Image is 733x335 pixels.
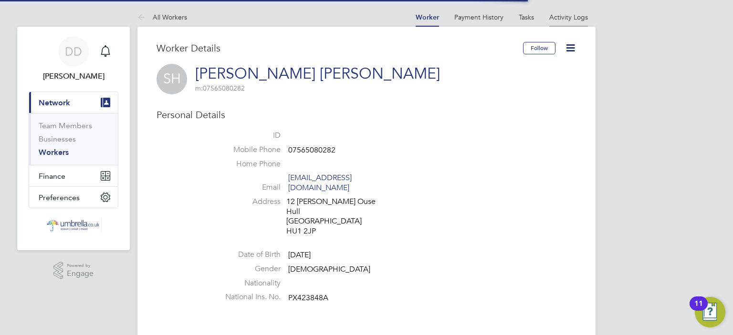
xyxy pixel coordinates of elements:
[67,262,94,270] span: Powered by
[29,165,118,186] button: Finance
[53,262,94,280] a: Powered byEngage
[214,264,281,274] label: Gender
[39,98,70,107] span: Network
[39,134,76,143] a: Businesses
[286,197,377,236] div: 12 [PERSON_NAME] Ouse Hull [GEOGRAPHIC_DATA] HU1 2JP
[195,84,245,92] span: 07565080282
[39,172,65,181] span: Finance
[67,270,94,278] span: Engage
[694,304,703,316] div: 11
[214,278,281,288] label: Nationality
[519,13,534,21] a: Tasks
[45,218,102,233] img: umbrella-logo-retina.png
[214,250,281,260] label: Date of Birth
[65,45,82,58] span: DD
[214,131,281,141] label: ID
[29,71,118,82] span: Dexter Dyer
[695,297,725,327] button: Open Resource Center, 11 new notifications
[288,293,328,303] span: PX423848A
[29,36,118,82] a: DD[PERSON_NAME]
[29,187,118,208] button: Preferences
[29,92,118,113] button: Network
[29,113,118,165] div: Network
[416,13,439,21] a: Worker
[39,193,80,202] span: Preferences
[523,42,555,54] button: Follow
[29,218,118,233] a: Go to home page
[157,42,523,54] h3: Worker Details
[195,84,203,92] span: m:
[214,292,281,302] label: National Ins. No.
[39,148,69,157] a: Workers
[17,27,130,250] nav: Main navigation
[288,264,370,274] span: [DEMOGRAPHIC_DATA]
[137,13,187,21] a: All Workers
[288,250,311,260] span: [DATE]
[214,145,281,155] label: Mobile Phone
[39,121,92,130] a: Team Members
[157,109,576,121] h3: Personal Details
[288,145,335,155] span: 07565080282
[549,13,588,21] a: Activity Logs
[454,13,503,21] a: Payment History
[214,183,281,193] label: Email
[288,173,352,193] a: [EMAIL_ADDRESS][DOMAIN_NAME]
[157,64,187,94] span: SH
[214,159,281,169] label: Home Phone
[214,197,281,207] label: Address
[195,64,440,83] a: [PERSON_NAME] [PERSON_NAME]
